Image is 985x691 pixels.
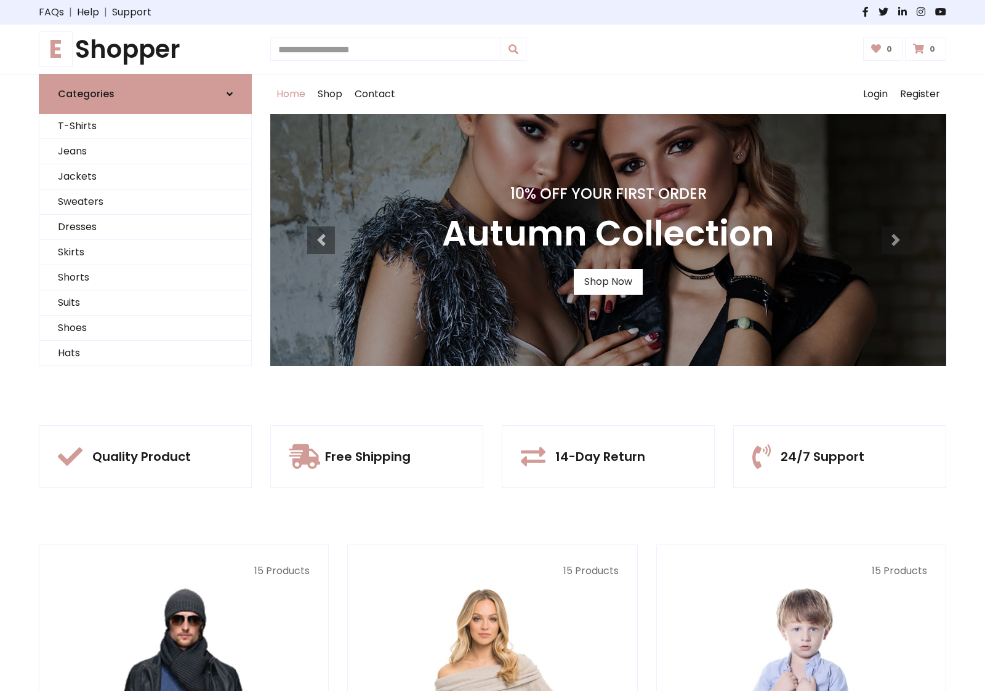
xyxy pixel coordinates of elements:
a: Login [857,74,894,114]
a: Register [894,74,946,114]
span: | [99,5,112,20]
a: Support [112,5,151,20]
a: Shop [312,74,348,114]
h3: Autumn Collection [442,213,774,254]
p: 15 Products [675,564,927,578]
a: Categories [39,74,252,114]
a: Jackets [39,164,251,190]
a: Suits [39,290,251,316]
h5: Free Shipping [325,449,411,464]
h5: Quality Product [92,449,191,464]
a: EShopper [39,34,252,64]
h4: 10% Off Your First Order [442,185,774,203]
span: E [39,31,73,67]
a: Shoes [39,316,251,341]
h6: Categories [58,88,115,100]
a: 0 [863,38,903,61]
a: Shorts [39,265,251,290]
a: 0 [905,38,946,61]
a: FAQs [39,5,64,20]
a: Skirts [39,240,251,265]
a: Contact [348,74,401,114]
a: T-Shirts [39,114,251,139]
a: Sweaters [39,190,251,215]
a: Home [270,74,312,114]
h5: 24/7 Support [781,449,864,464]
h1: Shopper [39,34,252,64]
a: Shop Now [574,269,643,295]
a: Help [77,5,99,20]
h5: 14-Day Return [555,449,645,464]
span: 0 [927,44,938,55]
a: Jeans [39,139,251,164]
a: Hats [39,341,251,366]
a: Dresses [39,215,251,240]
span: 0 [883,44,895,55]
p: 15 Products [366,564,618,578]
span: | [64,5,77,20]
p: 15 Products [58,564,310,578]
